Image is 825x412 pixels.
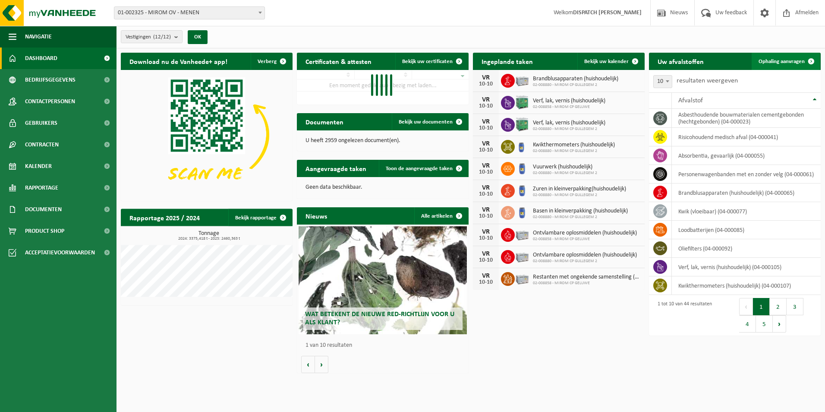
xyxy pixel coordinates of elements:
div: VR [477,140,494,147]
td: oliefilters (04-000092) [672,239,821,258]
span: Contactpersonen [25,91,75,112]
p: Geen data beschikbaar. [305,184,460,190]
button: Next [773,315,786,333]
span: Kwikthermometers (huishoudelijk) [533,142,615,149]
span: Acceptatievoorwaarden [25,242,95,263]
span: 02-008880 - MIROM CP GULLEGEM 2 [533,215,628,220]
td: verf, lak, vernis (huishoudelijk) (04-000105) [672,258,821,276]
span: Verf, lak, vernis (huishoudelijk) [533,98,605,105]
span: 02-008880 - MIROM CP GULLEGEM 2 [533,82,618,88]
div: 10-10 [477,103,494,109]
img: PB-LB-0680-HPE-GY-11 [515,249,529,263]
span: Contracten [25,134,59,155]
a: Alle artikelen [414,207,468,225]
td: asbesthoudende bouwmaterialen cementgebonden (hechtgebonden) (04-000023) [672,109,821,128]
div: 10-10 [477,191,494,197]
h2: Download nu de Vanheede+ app! [121,53,236,70]
div: 10-10 [477,235,494,241]
button: 2 [770,298,787,315]
button: Vestigingen(12/12) [121,30,183,43]
img: PB-HB-1400-HPE-GN-11 [515,116,529,132]
div: 10-10 [477,257,494,263]
span: 02-008880 - MIROM CP GULLEGEM 2 [533,259,637,264]
span: 10 [654,76,672,88]
span: Bekijk uw documenten [399,119,453,125]
td: loodbatterijen (04-000085) [672,221,821,239]
span: Restanten met ongekende samenstelling (huishoudelijk) [533,274,640,281]
img: PB-OT-0120-HPE-00-02 [515,183,529,197]
button: 3 [787,298,803,315]
div: 10-10 [477,279,494,285]
span: Vuurwerk (huishoudelijk) [533,164,597,171]
span: Navigatie [25,26,52,48]
span: Gebruikers [25,112,57,134]
div: 10-10 [477,125,494,131]
img: PB-OT-0120-HPE-00-02 [515,205,529,219]
span: 01-002325 - MIROM OV - MENEN [114,7,265,19]
div: VR [477,118,494,125]
span: 10 [653,75,672,88]
div: 10-10 [477,169,494,175]
span: 02-008880 - MIROM CP GULLEGEM 2 [533,149,615,154]
h2: Aangevraagde taken [297,160,375,177]
p: U heeft 2959 ongelezen document(en). [305,138,460,144]
h2: Documenten [297,113,352,130]
div: 10-10 [477,147,494,153]
h2: Certificaten & attesten [297,53,380,70]
div: VR [477,228,494,235]
a: Bekijk uw kalender [577,53,644,70]
span: 2024: 3375,418 t - 2025: 2460,363 t [125,237,293,241]
label: resultaten weergeven [677,77,738,84]
div: VR [477,162,494,169]
td: risicohoudend medisch afval (04-000041) [672,128,821,146]
button: Verberg [251,53,292,70]
span: 02-008858 - MIROM CP GELUWE [533,105,605,110]
div: 10-10 [477,81,494,87]
div: VR [477,250,494,257]
img: PB-LB-0680-HPE-GY-11 [515,227,529,241]
a: Wat betekent de nieuwe RED-richtlijn voor u als klant? [299,226,467,334]
img: Download de VHEPlus App [121,70,293,199]
span: 02-008880 - MIROM CP GULLEGEM 2 [533,127,605,132]
span: Vestigingen [126,31,171,44]
button: 4 [739,315,756,333]
strong: DISPATCH [PERSON_NAME] [573,10,642,16]
span: Bedrijfsgegevens [25,69,76,91]
button: OK [188,30,208,44]
span: 02-008858 - MIROM CP GELUWE [533,237,637,242]
div: VR [477,273,494,279]
td: absorbentia, gevaarlijk (04-000055) [672,146,821,165]
a: Bekijk uw certificaten [395,53,468,70]
span: Ontvlambare oplosmiddelen (huishoudelijk) [533,230,637,237]
td: personenwagenbanden met en zonder velg (04-000061) [672,165,821,184]
td: brandblusapparaten (huishoudelijk) (04-000065) [672,184,821,202]
div: VR [477,96,494,103]
button: Previous [739,298,753,315]
button: 5 [756,315,773,333]
span: Dashboard [25,48,57,69]
button: Vorige [301,356,315,373]
td: kwik (vloeibaar) (04-000077) [672,202,821,221]
h2: Nieuws [297,207,336,224]
span: Basen in kleinverpakking (huishoudelijk) [533,208,628,215]
span: Rapportage [25,177,58,199]
span: Ontvlambare oplosmiddelen (huishoudelijk) [533,252,637,259]
h2: Rapportage 2025 / 2024 [121,209,208,226]
h3: Tonnage [125,231,293,241]
div: VR [477,206,494,213]
span: Bekijk uw certificaten [402,59,453,64]
a: Ophaling aanvragen [752,53,820,70]
span: 01-002325 - MIROM OV - MENEN [114,6,265,19]
td: kwikthermometers (huishoudelijk) (04-000107) [672,276,821,295]
img: PB-LB-0680-HPE-GY-11 [515,271,529,285]
count: (12/12) [153,34,171,40]
p: 1 van 10 resultaten [305,342,464,349]
span: Verberg [258,59,277,64]
img: PB-OT-0120-HPE-00-02 [515,161,529,175]
span: Verf, lak, vernis (huishoudelijk) [533,120,605,127]
span: Ophaling aanvragen [759,59,805,64]
span: Brandblusapparaten (huishoudelijk) [533,76,618,82]
a: Bekijk rapportage [228,209,292,226]
span: Bekijk uw kalender [584,59,629,64]
div: VR [477,74,494,81]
